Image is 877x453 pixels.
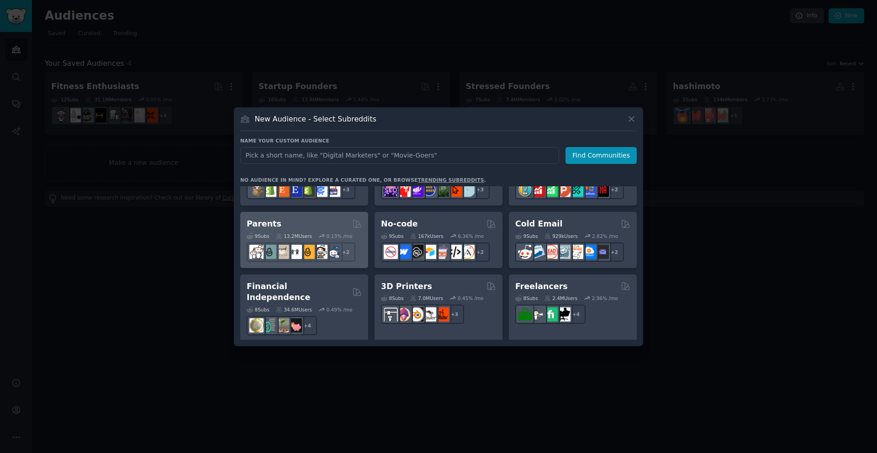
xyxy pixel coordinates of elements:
[327,233,353,239] div: 0.13 % /mo
[301,183,315,197] img: reviewmyshopify
[518,183,532,197] img: AppIdeas
[435,245,449,259] img: nocodelowcode
[381,218,418,230] h2: No-code
[531,245,545,259] img: Emailmarketing
[409,245,423,259] img: NoCodeSaaS
[275,245,289,259] img: beyondthebump
[262,318,276,332] img: FinancialPlanning
[515,233,538,239] div: 9 Sub s
[336,180,355,199] div: + 3
[556,307,571,321] img: Freelancers
[298,316,317,335] div: + 4
[556,245,571,259] img: coldemail
[410,233,444,239] div: 167k Users
[544,183,558,197] img: selfpromotion
[470,242,490,262] div: + 2
[409,183,423,197] img: seogrowth
[326,183,340,197] img: ecommerce_growth
[435,183,449,197] img: Local_SEO
[288,183,302,197] img: EtsySellers
[544,295,578,301] div: 2.4M Users
[448,183,462,197] img: GoogleSearchConsole
[556,183,571,197] img: ProductHunters
[262,245,276,259] img: SingleParents
[565,147,637,164] button: Find Communities
[249,245,264,259] img: daddit
[240,147,559,164] input: Pick a short name, like "Digital Marketers" or "Movie-Goers"
[384,307,398,321] img: 3Dprinting
[605,242,624,262] div: + 2
[247,218,281,230] h2: Parents
[458,233,484,239] div: 6.36 % /mo
[417,177,484,183] a: trending subreddits
[569,245,583,259] img: b2b_sales
[569,183,583,197] img: alphaandbetausers
[531,183,545,197] img: youtubepromotion
[544,307,558,321] img: Fiverr
[396,307,411,321] img: 3Dmodeling
[255,114,376,124] h3: New Audience - Select Subreddits
[384,245,398,259] img: nocode
[595,183,609,197] img: TestMyApp
[422,245,436,259] img: Airtable
[582,245,596,259] img: B2BSaaS
[458,295,484,301] div: 0.45 % /mo
[544,245,558,259] img: LeadGeneration
[396,183,411,197] img: TechSEO
[326,245,340,259] img: Parents
[448,245,462,259] img: NoCodeMovement
[275,183,289,197] img: Etsy
[422,183,436,197] img: SEO_cases
[582,183,596,197] img: betatests
[422,307,436,321] img: ender3
[460,183,475,197] img: The_SEO
[240,177,486,183] div: No audience in mind? Explore a curated one, or browse .
[301,245,315,259] img: NewParents
[460,245,475,259] img: Adalo
[445,305,464,324] div: + 3
[410,295,444,301] div: 7.0M Users
[313,183,328,197] img: ecommercemarketing
[605,180,624,199] div: + 2
[515,295,538,301] div: 8 Sub s
[249,183,264,197] img: dropship
[518,307,532,321] img: forhire
[409,307,423,321] img: blender
[275,318,289,332] img: Fire
[381,281,432,292] h2: 3D Printers
[515,281,568,292] h2: Freelancers
[288,318,302,332] img: fatFIRE
[531,307,545,321] img: freelance_forhire
[247,233,269,239] div: 9 Sub s
[518,245,532,259] img: sales
[592,295,618,301] div: 2.96 % /mo
[381,295,404,301] div: 8 Sub s
[240,137,637,144] h3: Name your custom audience
[247,281,349,303] h2: Financial Independence
[384,183,398,197] img: SEO_Digital_Marketing
[396,245,411,259] img: webflow
[249,318,264,332] img: UKPersonalFinance
[515,218,562,230] h2: Cold Email
[327,306,353,313] div: 0.49 % /mo
[470,180,490,199] div: + 3
[313,245,328,259] img: parentsofmultiples
[276,306,312,313] div: 34.6M Users
[381,233,404,239] div: 9 Sub s
[566,305,586,324] div: + 4
[595,245,609,259] img: EmailOutreach
[435,307,449,321] img: FixMyPrint
[247,306,269,313] div: 8 Sub s
[288,245,302,259] img: toddlers
[262,183,276,197] img: shopify
[544,233,578,239] div: 929k Users
[592,233,618,239] div: 2.82 % /mo
[276,233,312,239] div: 13.2M Users
[336,242,355,262] div: + 2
